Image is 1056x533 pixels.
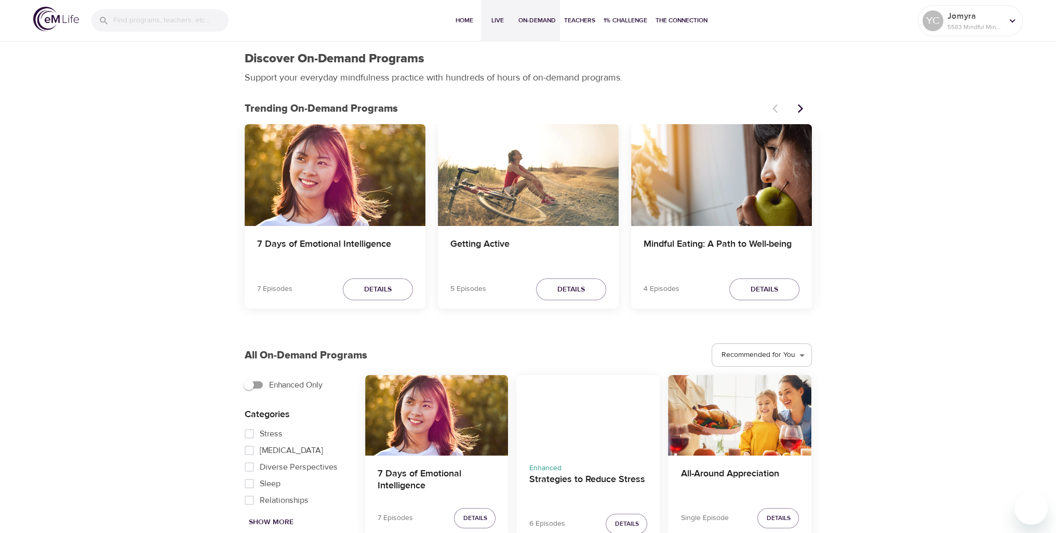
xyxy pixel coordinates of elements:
[450,284,486,295] p: 5 Episodes
[245,124,425,226] button: 7 Days of Emotional Intelligence
[564,15,595,26] span: Teachers
[529,463,561,473] span: Enhanced
[245,51,424,66] h1: Discover On-Demand Programs
[245,101,766,116] p: Trending On-Demand Programs
[656,15,707,26] span: The Connection
[245,348,367,363] p: All On-Demand Programs
[518,15,556,26] span: On-Demand
[516,375,660,456] button: Strategies to Reduce Stress
[947,22,1002,32] p: 5583 Mindful Minutes
[452,15,477,26] span: Home
[529,518,565,529] p: 6 Episodes
[1014,491,1048,525] iframe: Button to launch messaging window
[245,71,634,85] p: Support your everyday mindfulness practice with hundreds of hours of on-demand programs.
[257,238,413,263] h4: 7 Days of Emotional Intelligence
[947,10,1002,22] p: Jomyra
[260,477,280,490] span: Sleep
[245,513,298,532] button: Show More
[260,444,323,457] span: [MEDICAL_DATA]
[260,461,338,473] span: Diverse Perspectives
[668,375,811,456] button: All-Around Appreciation
[343,278,413,301] button: Details
[729,278,799,301] button: Details
[631,124,812,226] button: Mindful Eating: A Path to Well-being
[680,468,799,493] h4: All-Around Appreciation
[485,15,510,26] span: Live
[269,379,323,391] span: Enhanced Only
[249,516,293,529] span: Show More
[557,283,585,296] span: Details
[604,15,647,26] span: 1% Challenge
[245,407,349,421] p: Categories
[438,124,619,226] button: Getting Active
[260,494,309,507] span: Relationships
[529,474,647,499] h4: Strategies to Reduce Stress
[33,7,79,31] img: logo
[378,468,496,493] h4: 7 Days of Emotional Intelligence
[923,10,943,31] div: YC
[463,513,487,524] span: Details
[257,284,292,295] p: 7 Episodes
[614,518,638,529] span: Details
[450,238,606,263] h4: Getting Active
[766,513,790,524] span: Details
[789,97,812,120] button: Next items
[680,513,728,524] p: Single Episode
[260,428,283,440] span: Stress
[757,508,799,528] button: Details
[454,508,496,528] button: Details
[364,283,392,296] span: Details
[113,9,229,32] input: Find programs, teachers, etc...
[378,513,413,524] p: 7 Episodes
[644,284,679,295] p: 4 Episodes
[751,283,778,296] span: Details
[365,375,509,456] button: 7 Days of Emotional Intelligence
[536,278,606,301] button: Details
[644,238,799,263] h4: Mindful Eating: A Path to Well-being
